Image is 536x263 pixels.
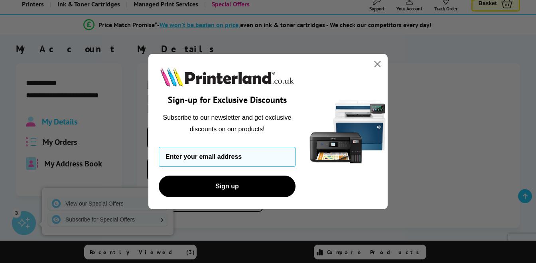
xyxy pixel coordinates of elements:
[308,54,388,209] img: 5290a21f-4df8-4860-95f4-ea1e8d0e8904.png
[370,57,384,71] button: Close dialog
[159,147,296,167] input: Enter your email address
[168,94,287,105] span: Sign-up for Exclusive Discounts
[159,66,296,88] img: Printerland.co.uk
[159,176,296,197] button: Sign up
[163,114,292,132] span: Subscribe to our newsletter and get exclusive discounts on our products!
